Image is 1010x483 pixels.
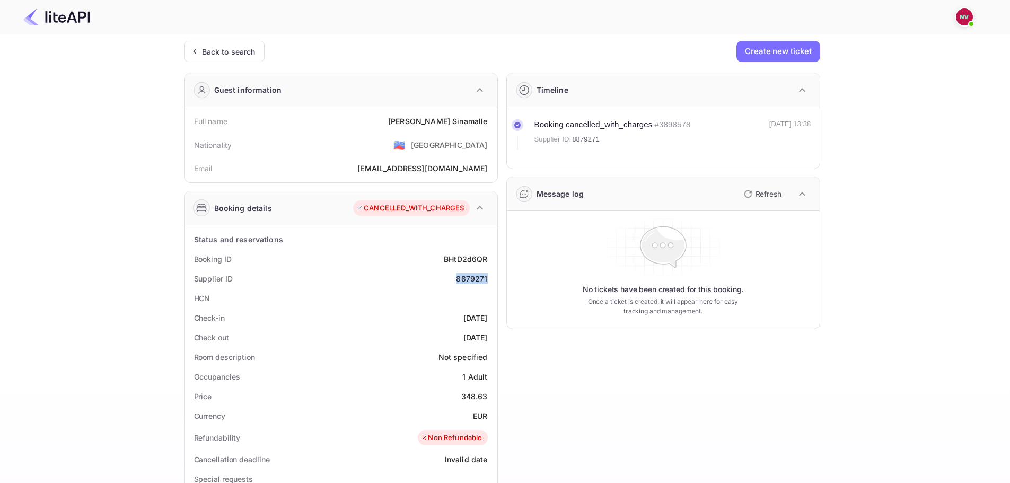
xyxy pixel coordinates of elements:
div: Booking cancelled_with_charges [534,119,653,131]
div: Occupancies [194,371,240,382]
div: Full name [194,116,227,127]
div: EUR [473,410,487,421]
div: [GEOGRAPHIC_DATA] [411,139,488,151]
div: CANCELLED_WITH_CHARGES [356,203,464,214]
button: Create new ticket [736,41,820,62]
div: [PERSON_NAME] Sinamalle [388,116,487,127]
div: [DATE] 13:38 [769,119,811,150]
div: Not specified [438,352,488,363]
span: United States [393,135,406,154]
div: [DATE] [463,312,488,323]
div: Refundability [194,432,241,443]
button: Refresh [737,186,786,203]
p: No tickets have been created for this booking. [583,284,744,295]
div: Cancellation deadline [194,454,270,465]
div: Message log [537,188,584,199]
div: [EMAIL_ADDRESS][DOMAIN_NAME] [357,163,487,174]
div: 1 Adult [462,371,487,382]
img: Nicholas Valbusa [956,8,973,25]
div: Price [194,391,212,402]
div: Guest information [214,84,282,95]
div: HCN [194,293,210,304]
span: 8879271 [572,134,600,145]
div: Nationality [194,139,232,151]
div: Currency [194,410,225,421]
div: Invalid date [445,454,488,465]
div: Status and reservations [194,234,283,245]
div: Back to search [202,46,256,57]
div: Check out [194,332,229,343]
div: Non Refundable [420,433,482,443]
div: # 3898578 [655,119,691,131]
div: 8879271 [456,273,487,284]
div: Email [194,163,213,174]
div: 348.63 [461,391,488,402]
div: Timeline [537,84,568,95]
div: BHtD2d6QR [444,253,487,265]
div: Booking ID [194,253,232,265]
div: Supplier ID [194,273,233,284]
div: Room description [194,352,255,363]
img: LiteAPI Logo [23,8,90,25]
div: Check-in [194,312,225,323]
p: Refresh [756,188,781,199]
span: Supplier ID: [534,134,572,145]
p: Once a ticket is created, it will appear here for easy tracking and management. [579,297,747,316]
div: [DATE] [463,332,488,343]
div: Booking details [214,203,272,214]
